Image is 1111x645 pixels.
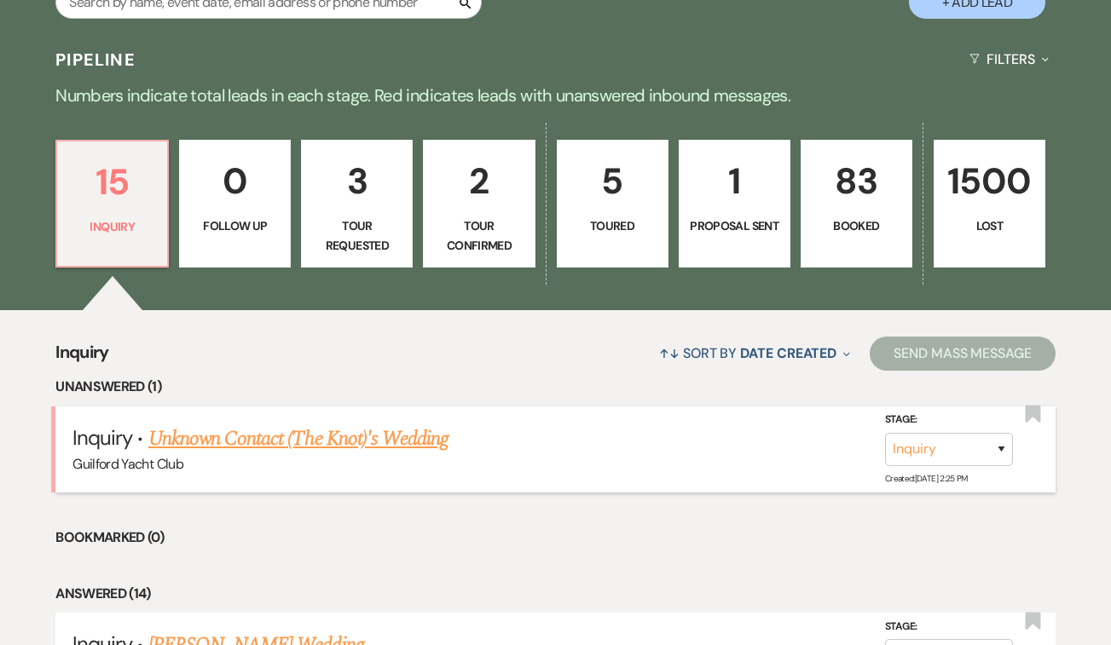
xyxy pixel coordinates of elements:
[67,153,157,210] p: 15
[812,153,901,210] p: 83
[885,411,1013,429] label: Stage:
[801,140,912,268] a: 83Booked
[659,344,680,362] span: ↑↓
[568,153,657,210] p: 5
[690,153,779,210] p: 1
[652,331,857,376] button: Sort By Date Created
[690,216,779,235] p: Proposal Sent
[557,140,668,268] a: 5Toured
[885,473,968,484] span: Created: [DATE] 2:25 PM
[190,153,280,210] p: 0
[963,37,1056,82] button: Filters
[179,140,291,268] a: 0Follow Up
[423,140,535,268] a: 2Tour Confirmed
[55,48,136,72] h3: Pipeline
[812,216,901,235] p: Booked
[934,140,1045,268] a: 1500Lost
[945,216,1034,235] p: Lost
[55,339,109,376] span: Inquiry
[568,216,657,235] p: Toured
[870,337,1056,371] button: Send Mass Message
[55,583,1056,605] li: Answered (14)
[55,527,1056,549] li: Bookmarked (0)
[312,216,402,255] p: Tour Requested
[55,376,1056,398] li: Unanswered (1)
[301,140,413,268] a: 3Tour Requested
[434,216,524,255] p: Tour Confirmed
[885,618,1013,636] label: Stage:
[72,455,183,473] span: Guilford Yacht Club
[740,344,836,362] span: Date Created
[55,140,169,268] a: 15Inquiry
[72,424,132,451] span: Inquiry
[190,216,280,235] p: Follow Up
[148,423,448,454] a: Unknown Contact (The Knot)'s Wedding
[312,153,402,210] p: 3
[679,140,790,268] a: 1Proposal Sent
[945,153,1034,210] p: 1500
[434,153,524,210] p: 2
[67,217,157,236] p: Inquiry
